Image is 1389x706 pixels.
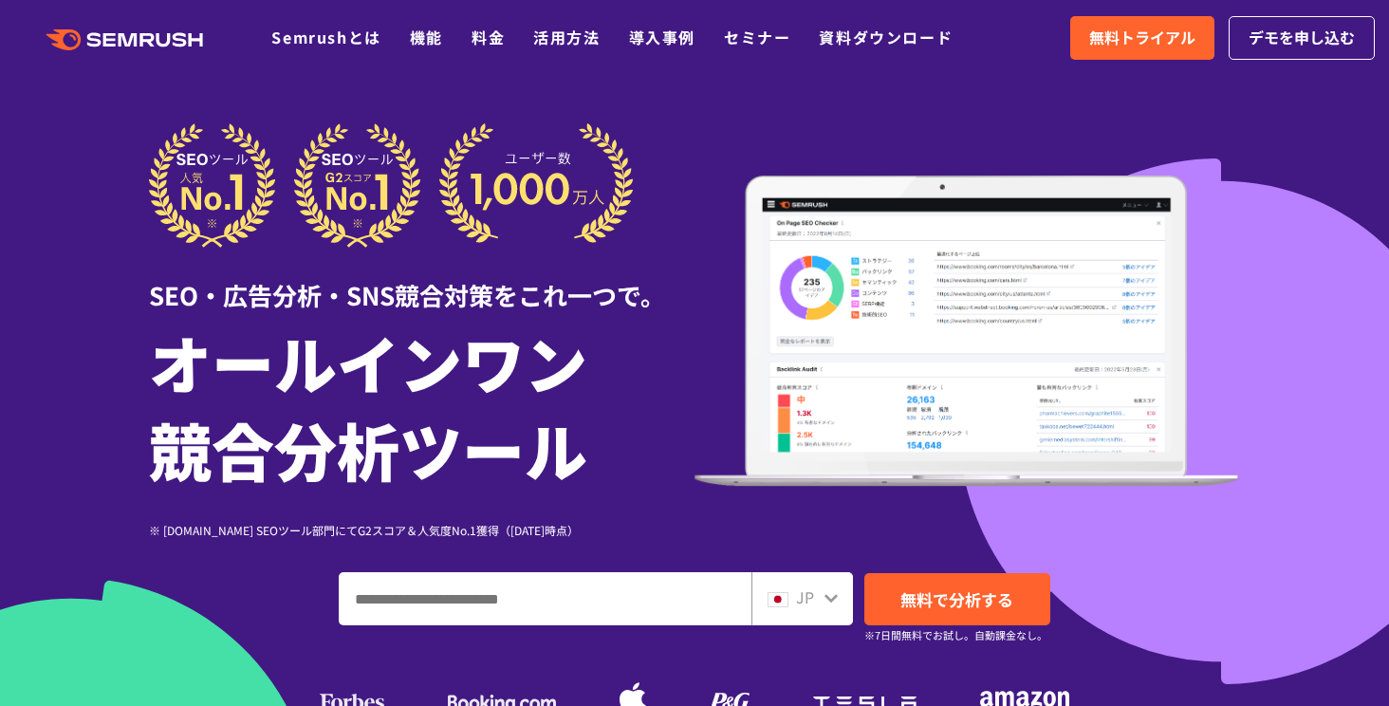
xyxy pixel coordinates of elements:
[724,26,790,48] a: セミナー
[149,318,694,492] h1: オールインワン 競合分析ツール
[864,573,1050,625] a: 無料で分析する
[340,573,750,624] input: ドメイン、キーワードまたはURLを入力してください
[1089,26,1195,50] span: 無料トライアル
[796,585,814,608] span: JP
[1070,16,1214,60] a: 無料トライアル
[900,587,1013,611] span: 無料で分析する
[1229,16,1375,60] a: デモを申し込む
[149,248,694,313] div: SEO・広告分析・SNS競合対策をこれ一つで。
[629,26,695,48] a: 導入事例
[864,626,1047,644] small: ※7日間無料でお試し。自動課金なし。
[410,26,443,48] a: 機能
[819,26,953,48] a: 資料ダウンロード
[1249,26,1355,50] span: デモを申し込む
[149,521,694,539] div: ※ [DOMAIN_NAME] SEOツール部門にてG2スコア＆人気度No.1獲得（[DATE]時点）
[271,26,380,48] a: Semrushとは
[472,26,505,48] a: 料金
[533,26,600,48] a: 活用方法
